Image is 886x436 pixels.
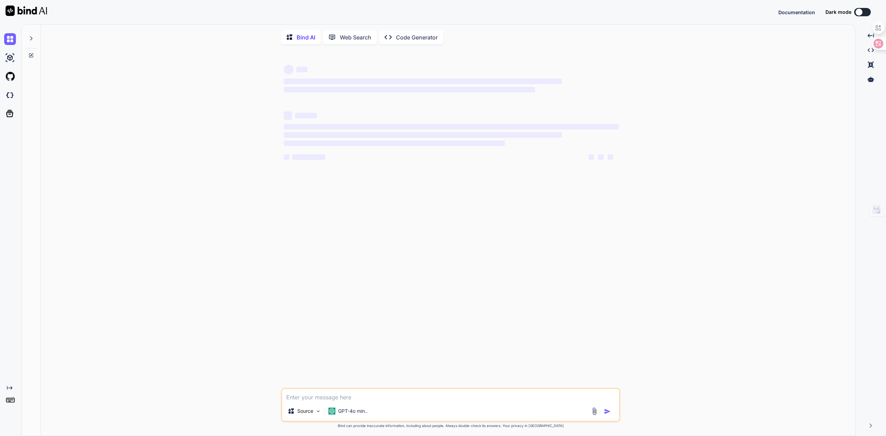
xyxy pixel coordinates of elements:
[295,113,317,118] span: ‌
[6,6,47,16] img: Bind AI
[284,140,505,146] span: ‌
[284,87,535,92] span: ‌
[598,154,604,160] span: ‌
[590,407,598,415] img: attachment
[284,124,619,129] span: ‌
[338,408,368,415] p: GPT-4o min..
[778,9,815,15] span: Documentation
[297,33,315,42] p: Bind AI
[284,79,562,84] span: ‌
[284,154,289,160] span: ‌
[4,52,16,64] img: ai-studio
[604,408,611,415] img: icon
[281,423,620,428] p: Bind can provide inaccurate information, including about people. Always double-check its answers....
[825,9,851,16] span: Dark mode
[328,408,335,415] img: GPT-4o mini
[4,89,16,101] img: darkCloudIdeIcon
[284,65,293,74] span: ‌
[4,33,16,45] img: chat
[284,132,562,138] span: ‌
[296,67,307,72] span: ‌
[292,154,325,160] span: ‌
[315,408,321,414] img: Pick Models
[297,408,313,415] p: Source
[396,33,438,42] p: Code Generator
[4,71,16,82] img: githubLight
[778,9,815,16] button: Documentation
[608,154,613,160] span: ‌
[284,111,292,120] span: ‌
[340,33,371,42] p: Web Search
[588,154,594,160] span: ‌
